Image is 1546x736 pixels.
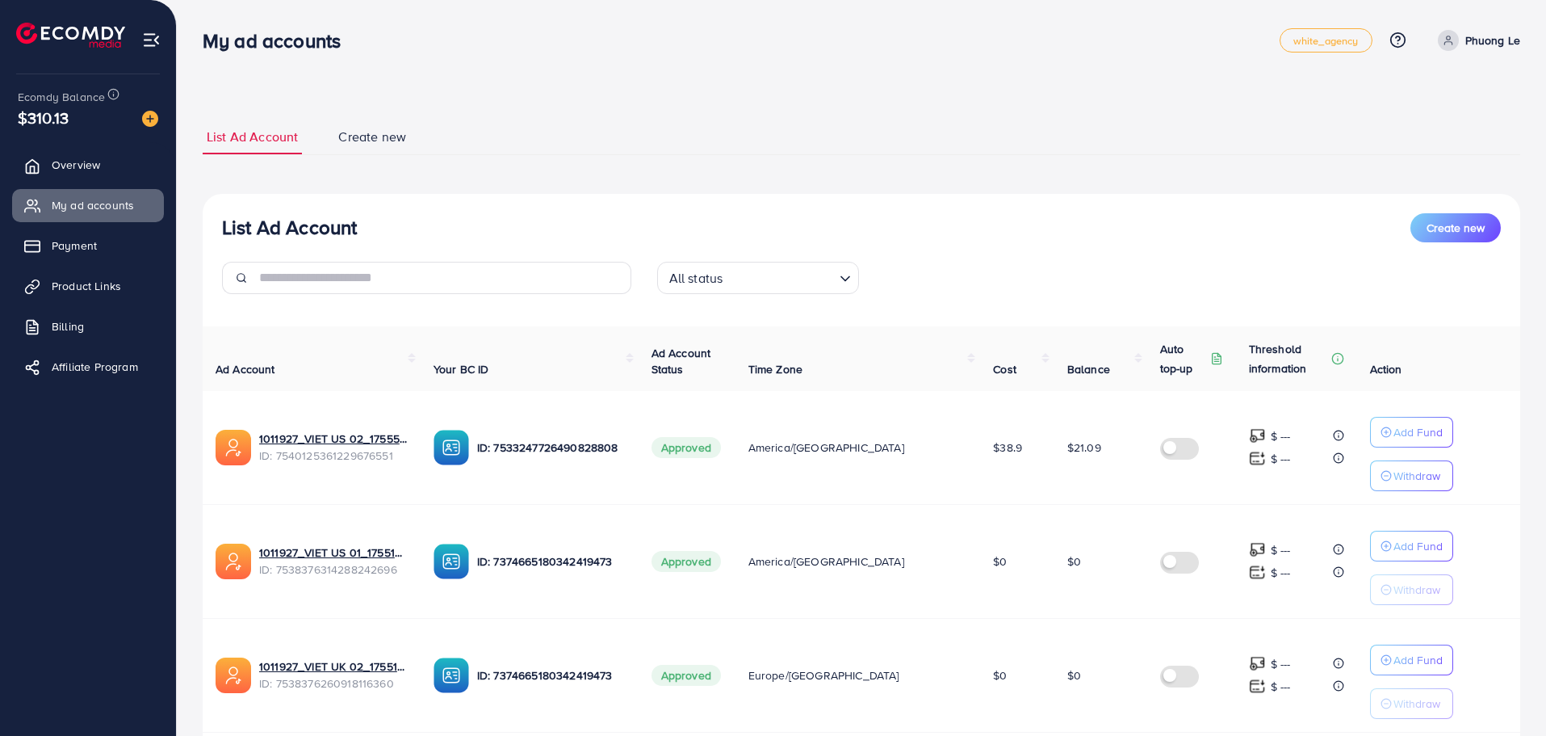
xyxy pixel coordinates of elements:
[16,23,125,48] img: logo
[338,128,406,146] span: Create new
[1249,450,1266,467] img: top-up amount
[748,361,802,377] span: Time Zone
[142,111,158,127] img: image
[142,31,161,49] img: menu
[216,430,251,465] img: ic-ads-acc.e4c84228.svg
[1431,30,1520,51] a: Phuong Le
[651,437,721,458] span: Approved
[259,545,408,578] div: <span class='underline'>1011927_VIET US 01_1755165165817</span></br>7538376314288242696
[1370,531,1453,561] button: Add Fund
[52,359,138,375] span: Affiliate Program
[259,431,408,447] a: 1011927_VIET US 02_1755572479473
[993,553,1007,570] span: $0
[12,229,164,262] a: Payment
[12,310,164,343] a: Billing
[1271,449,1291,469] p: $ ---
[434,658,469,693] img: ic-ba-acc.ded83a64.svg
[1067,361,1110,377] span: Balance
[993,667,1007,683] span: $0
[477,552,626,571] p: ID: 7374665180342419473
[259,658,408,675] a: 1011927_VIET UK 02_1755165109842
[207,128,298,146] span: List Ad Account
[259,448,408,464] span: ID: 7540125361229676551
[12,189,164,221] a: My ad accounts
[434,430,469,465] img: ic-ba-acc.ded83a64.svg
[1370,688,1453,719] button: Withdraw
[651,345,711,377] span: Ad Account Status
[1280,28,1372,53] a: white_agency
[52,238,97,254] span: Payment
[1271,677,1291,696] p: $ ---
[1249,541,1266,558] img: top-up amount
[727,263,832,290] input: Search for option
[477,438,626,457] p: ID: 7533247726490828808
[1393,536,1443,556] p: Add Fund
[259,658,408,692] div: <span class='underline'>1011927_VIET UK 02_1755165109842</span></br>7538376260918116360
[52,278,121,294] span: Product Links
[1249,427,1266,444] img: top-up amount
[1477,663,1534,724] iframe: Chat
[1370,645,1453,675] button: Add Fund
[222,216,357,239] h3: List Ad Account
[1271,427,1291,446] p: $ ---
[657,262,859,294] div: Search for option
[52,157,100,173] span: Overview
[259,561,408,578] span: ID: 7538376314288242696
[748,553,904,570] span: America/[GEOGRAPHIC_DATA]
[259,431,408,464] div: <span class='underline'>1011927_VIET US 02_1755572479473</span></br>7540125361229676551
[1067,439,1101,456] span: $21.09
[52,197,134,213] span: My ad accounts
[1249,564,1266,581] img: top-up amount
[1410,213,1501,242] button: Create new
[651,551,721,572] span: Approved
[434,544,469,579] img: ic-ba-acc.ded83a64.svg
[1370,461,1453,491] button: Withdraw
[259,675,408,692] span: ID: 7538376260918116360
[216,544,251,579] img: ic-ads-acc.e4c84228.svg
[12,351,164,383] a: Affiliate Program
[666,267,727,290] span: All status
[1293,36,1359,46] span: white_agency
[1370,417,1453,448] button: Add Fund
[1427,220,1485,236] span: Create new
[1249,655,1266,672] img: top-up amount
[1249,678,1266,695] img: top-up amount
[434,361,489,377] span: Your BC ID
[18,106,69,129] span: $310.13
[12,149,164,181] a: Overview
[203,29,354,53] h3: My ad accounts
[1393,650,1443,670] p: Add Fund
[993,361,1016,377] span: Cost
[52,318,84,334] span: Billing
[1370,574,1453,605] button: Withdraw
[1067,667,1081,683] span: $0
[1249,339,1328,378] p: Threshold information
[1465,31,1520,50] p: Phuong Le
[1160,339,1207,378] p: Auto top-up
[993,439,1022,456] span: $38.9
[216,361,275,377] span: Ad Account
[216,658,251,693] img: ic-ads-acc.e4c84228.svg
[1067,553,1081,570] span: $0
[748,439,904,456] span: America/[GEOGRAPHIC_DATA]
[1271,540,1291,560] p: $ ---
[1271,654,1291,674] p: $ ---
[259,545,408,561] a: 1011927_VIET US 01_1755165165817
[1370,361,1402,377] span: Action
[1393,694,1440,713] p: Withdraw
[1271,563,1291,582] p: $ ---
[1393,580,1440,599] p: Withdraw
[477,666,626,685] p: ID: 7374665180342419473
[1393,466,1440,486] p: Withdraw
[1393,423,1443,442] p: Add Fund
[18,89,105,105] span: Ecomdy Balance
[12,270,164,302] a: Product Links
[651,665,721,686] span: Approved
[748,667,899,683] span: Europe/[GEOGRAPHIC_DATA]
